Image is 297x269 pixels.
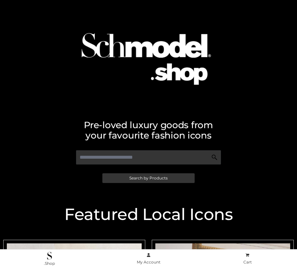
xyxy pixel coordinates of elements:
[44,261,55,266] span: .Shop
[243,260,252,264] span: Cart
[211,154,218,161] img: Search Icon
[3,120,294,141] h2: Pre-loved luxury goods from your favourite fashion icons
[137,260,161,264] span: My Account
[198,251,297,266] a: Cart
[129,176,168,180] span: Search by Products
[47,252,52,260] img: .Shop
[102,173,195,183] a: Search by Products
[99,251,198,266] a: My Account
